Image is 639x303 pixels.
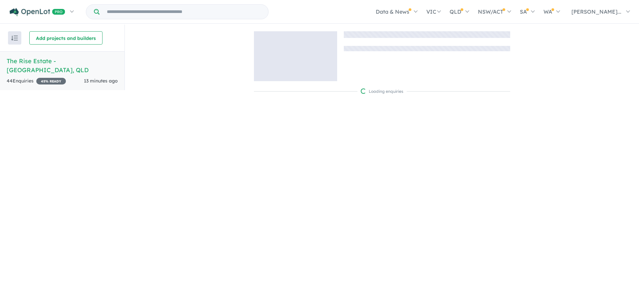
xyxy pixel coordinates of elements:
[7,77,66,85] div: 44 Enquir ies
[7,57,118,75] h5: The Rise Estate - [GEOGRAPHIC_DATA] , QLD
[361,88,403,95] div: Loading enquiries
[10,8,65,16] img: Openlot PRO Logo White
[571,8,621,15] span: [PERSON_NAME]...
[84,78,118,84] span: 13 minutes ago
[36,78,66,84] span: 45 % READY
[101,5,267,19] input: Try estate name, suburb, builder or developer
[11,36,18,41] img: sort.svg
[29,31,103,45] button: Add projects and builders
